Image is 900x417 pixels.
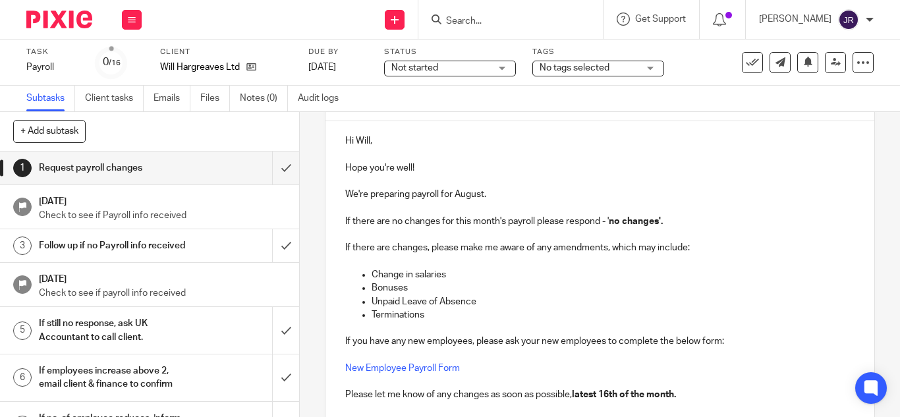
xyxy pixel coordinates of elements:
div: 1 [13,159,32,177]
span: Not started [391,63,438,72]
div: 3 [13,236,32,255]
p: Hope you're well! [345,161,855,175]
p: If there are no changes for this month's payroll please respond - ' [345,215,855,228]
span: No tags selected [540,63,609,72]
p: Bonuses [372,281,855,294]
div: 5 [13,321,32,340]
p: Check to see if payroll info received [39,287,287,300]
p: Unpaid Leave of Absence [372,295,855,308]
h1: If employees increase above 2, email client & finance to confirm [39,361,186,395]
strong: latest 16th of the month. [572,390,676,399]
span: Get Support [635,14,686,24]
a: New Employee Payroll Form [345,364,460,373]
label: Status [384,47,516,57]
a: Audit logs [298,86,349,111]
p: Terminations [372,308,855,321]
div: 6 [13,368,32,387]
h1: Request payroll changes [39,158,186,178]
img: Pixie [26,11,92,28]
p: Will Hargreaves Ltd [160,61,240,74]
div: 0 [103,55,121,70]
a: Files [200,86,230,111]
a: Emails [154,86,190,111]
label: Tags [532,47,664,57]
label: Task [26,47,79,57]
h1: If still no response, ask UK Accountant to call client. [39,314,186,347]
span: [DATE] [308,63,336,72]
p: Check to see if Payroll info received [39,209,287,222]
p: Change in salaries [372,268,855,281]
h1: [DATE] [39,269,287,286]
strong: no changes'. [609,217,663,226]
img: svg%3E [838,9,859,30]
p: Please let me know of any changes as soon as possible, [345,388,855,401]
p: If you have any new employees, please ask your new employees to complete the below form: [345,335,855,375]
p: If there are changes, please make me aware of any amendments, which may include: [345,241,855,254]
small: /16 [109,59,121,67]
label: Client [160,47,292,57]
p: We're preparing payroll for August. [345,188,855,201]
a: Client tasks [85,86,144,111]
a: Subtasks [26,86,75,111]
h1: Follow up if no Payroll info received [39,236,186,256]
p: Hi Will, [345,134,855,148]
h1: [DATE] [39,192,287,208]
label: Due by [308,47,368,57]
a: Notes (0) [240,86,288,111]
div: Payroll [26,61,79,74]
input: Search [445,16,563,28]
button: + Add subtask [13,120,86,142]
p: [PERSON_NAME] [759,13,831,26]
